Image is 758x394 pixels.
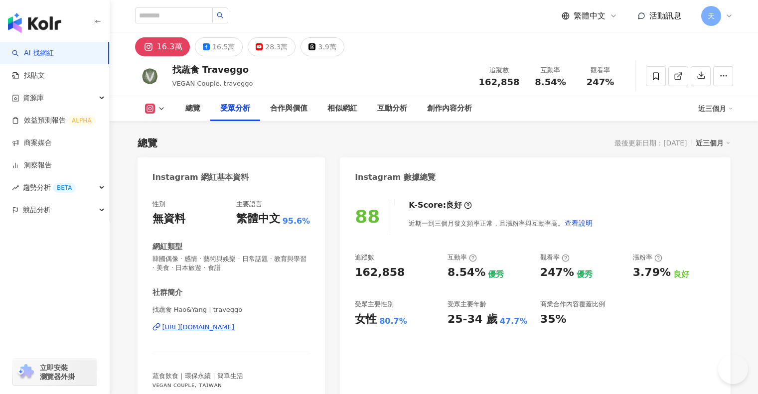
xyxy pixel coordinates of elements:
a: 效益預測報告ALPHA [12,116,95,126]
div: 80.7% [379,316,407,327]
div: 社群簡介 [152,287,182,298]
div: 8.54% [448,265,485,280]
span: 競品分析 [23,199,51,221]
div: 合作與價值 [270,103,307,115]
div: 3.79% [633,265,671,280]
a: chrome extension立即安裝 瀏覽器外掛 [13,359,97,386]
button: 16.3萬 [135,37,190,56]
div: 總覽 [185,103,200,115]
iframe: Help Scout Beacon - Open [718,354,748,384]
img: KOL Avatar [135,61,165,91]
div: 受眾主要年齡 [448,300,486,309]
span: 立即安裝 瀏覽器外掛 [40,363,75,381]
a: 找貼文 [12,71,45,81]
img: logo [8,13,61,33]
button: 16.5萬 [195,37,243,56]
a: 商案媒合 [12,138,52,148]
div: 近三個月 [698,101,733,117]
div: 網紅類型 [152,242,182,252]
div: 近三個月 [696,136,731,149]
span: VEGAN Couple, traveggo [172,80,253,87]
span: 查看說明 [565,219,593,227]
span: 韓國偶像 · 感情 · 藝術與娛樂 · 日常話題 · 教育與學習 · 美食 · 日本旅遊 · 食譜 [152,255,310,272]
div: Instagram 數據總覽 [355,172,436,183]
span: 247% [587,77,614,87]
div: BETA [53,183,76,193]
div: 互動分析 [377,103,407,115]
div: 找蔬食 Traveggo [172,63,253,76]
div: 良好 [673,269,689,280]
div: 繁體中文 [236,211,280,227]
div: 25-34 歲 [448,312,497,327]
div: 商業合作內容覆蓋比例 [540,300,605,309]
div: 追蹤數 [479,65,520,75]
div: 觀看率 [540,253,570,262]
div: 主要語言 [236,200,262,209]
div: 16.5萬 [212,40,235,54]
span: 活動訊息 [649,11,681,20]
span: 8.54% [535,77,566,87]
div: 追蹤數 [355,253,374,262]
span: 天 [708,10,715,21]
div: 無資料 [152,211,185,227]
button: 3.9萬 [301,37,344,56]
div: 創作內容分析 [427,103,472,115]
span: 繁體中文 [574,10,606,21]
div: 162,858 [355,265,405,280]
div: 28.3萬 [265,40,288,54]
div: 總覽 [138,136,157,150]
div: 近期一到三個月發文頻率正常，且漲粉率與互動率高。 [409,213,593,233]
div: 相似網紅 [327,103,357,115]
div: 漲粉率 [633,253,662,262]
div: Instagram 網紅基本資料 [152,172,249,183]
a: 洞察報告 [12,160,52,170]
img: chrome extension [16,364,35,380]
div: 互動率 [448,253,477,262]
div: 3.9萬 [318,40,336,54]
div: [URL][DOMAIN_NAME] [162,323,235,332]
div: 受眾分析 [220,103,250,115]
span: search [217,12,224,19]
a: searchAI 找網紅 [12,48,54,58]
span: 95.6% [283,216,310,227]
div: 88 [355,206,380,227]
div: K-Score : [409,200,472,211]
button: 28.3萬 [248,37,296,56]
div: 良好 [446,200,462,211]
span: 資源庫 [23,87,44,109]
div: 247% [540,265,574,280]
span: rise [12,184,19,191]
div: 35% [540,312,567,327]
div: 優秀 [577,269,593,280]
div: 16.3萬 [157,40,183,54]
a: [URL][DOMAIN_NAME] [152,323,310,332]
span: 趨勢分析 [23,176,76,199]
div: 受眾主要性別 [355,300,394,309]
button: 查看說明 [564,213,593,233]
div: 互動率 [532,65,570,75]
div: 47.7% [500,316,528,327]
span: 162,858 [479,77,520,87]
div: 女性 [355,312,377,327]
div: 觀看率 [582,65,619,75]
div: 優秀 [488,269,504,280]
span: 找蔬食 Hao&Yang | traveggo [152,305,310,314]
div: 最後更新日期：[DATE] [614,139,687,147]
div: 性別 [152,200,165,209]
